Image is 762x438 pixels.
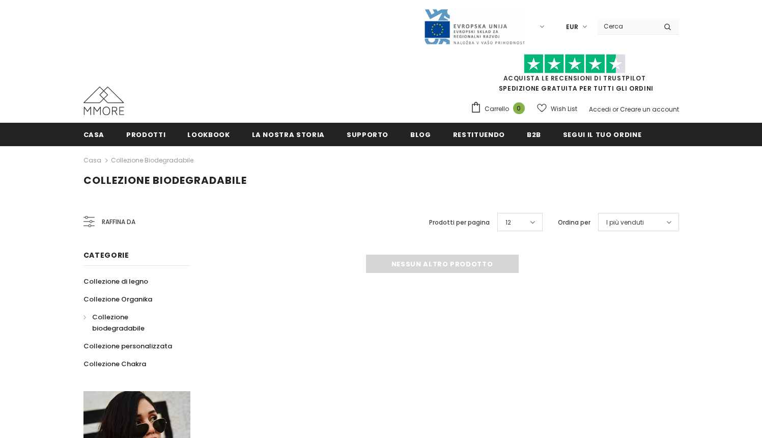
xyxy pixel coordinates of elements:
[598,19,656,34] input: Search Site
[83,308,179,337] a: Collezione biodegradabile
[566,22,578,32] span: EUR
[606,217,644,228] span: I più venduti
[537,100,577,118] a: Wish List
[83,250,129,260] span: Categorie
[252,123,325,146] a: La nostra storia
[453,123,505,146] a: Restituendo
[429,217,490,228] label: Prodotti per pagina
[453,130,505,140] span: Restituendo
[83,130,105,140] span: Casa
[126,130,165,140] span: Prodotti
[470,59,679,93] span: SPEDIZIONE GRATUITA PER TUTTI GLI ORDINI
[83,154,101,167] a: Casa
[102,216,135,228] span: Raffina da
[527,123,541,146] a: B2B
[470,101,530,117] a: Carrello 0
[83,337,172,355] a: Collezione personalizzata
[83,123,105,146] a: Casa
[563,123,641,146] a: Segui il tuo ordine
[83,355,146,373] a: Collezione Chakra
[589,105,611,114] a: Accedi
[410,130,431,140] span: Blog
[111,156,193,165] a: Collezione biodegradabile
[83,277,148,286] span: Collezione di legno
[424,22,525,31] a: Javni Razpis
[505,217,511,228] span: 12
[347,123,388,146] a: supporto
[92,312,145,333] span: Collezione biodegradabile
[424,8,525,45] img: Javni Razpis
[503,74,646,83] a: Acquista le recensioni di TrustPilot
[83,290,152,308] a: Collezione Organika
[83,173,247,187] span: Collezione biodegradabile
[620,105,679,114] a: Creare un account
[187,130,230,140] span: Lookbook
[563,130,641,140] span: Segui il tuo ordine
[513,102,525,114] span: 0
[527,130,541,140] span: B2B
[612,105,618,114] span: or
[126,123,165,146] a: Prodotti
[83,87,124,115] img: Casi MMORE
[252,130,325,140] span: La nostra storia
[410,123,431,146] a: Blog
[187,123,230,146] a: Lookbook
[83,294,152,304] span: Collezione Organika
[347,130,388,140] span: supporto
[83,341,172,351] span: Collezione personalizzata
[485,104,509,114] span: Carrello
[551,104,577,114] span: Wish List
[83,272,148,290] a: Collezione di legno
[558,217,590,228] label: Ordina per
[83,359,146,369] span: Collezione Chakra
[524,54,626,74] img: Fidati di Pilot Stars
